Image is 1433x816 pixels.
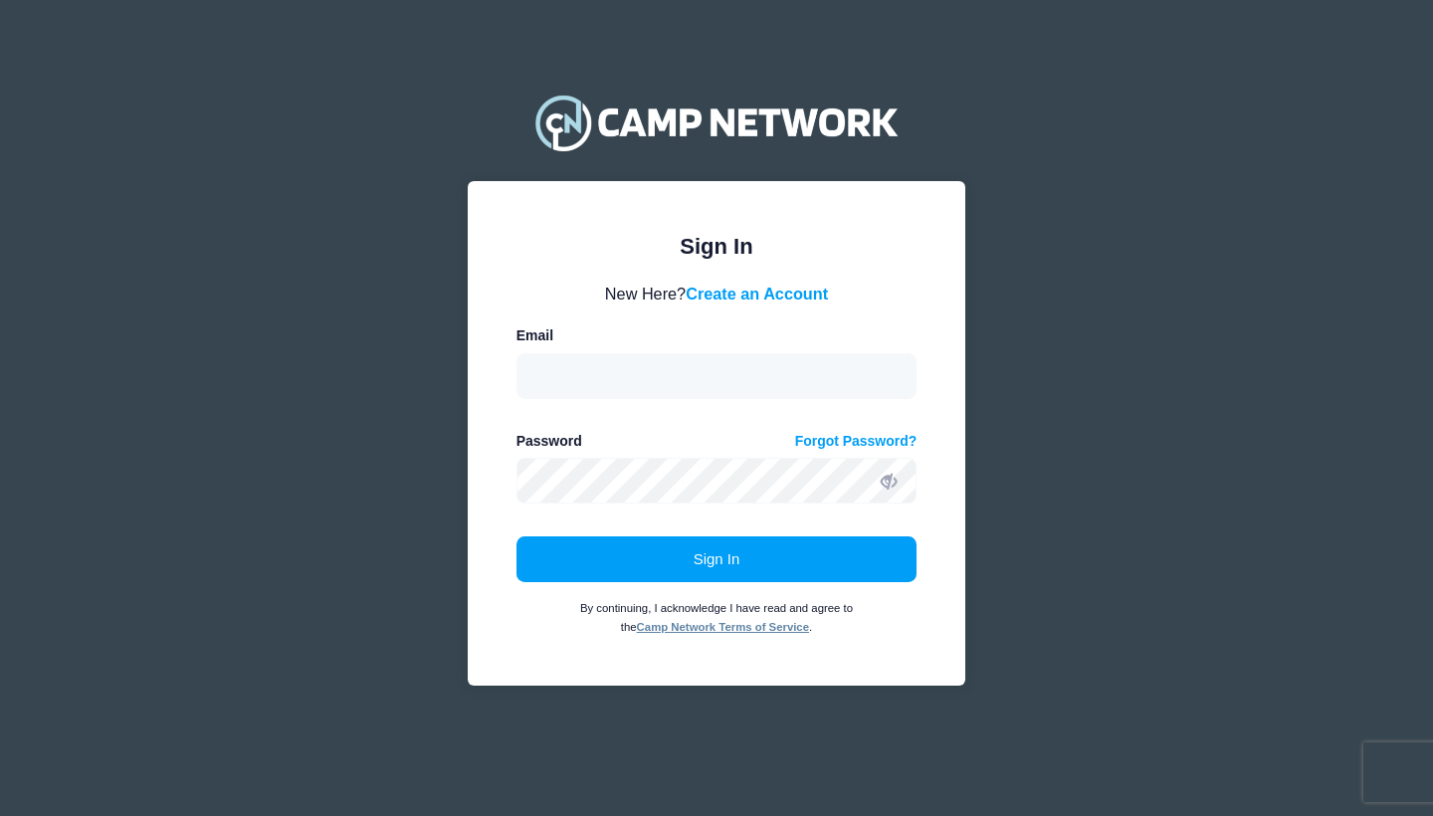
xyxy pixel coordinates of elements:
[516,325,553,346] label: Email
[686,285,828,303] a: Create an Account
[516,431,582,452] label: Password
[516,230,918,263] div: Sign In
[580,602,853,634] small: By continuing, I acknowledge I have read and agree to the .
[795,431,918,452] a: Forgot Password?
[516,282,918,306] div: New Here?
[526,83,907,162] img: Camp Network
[516,536,918,582] button: Sign In
[637,621,809,633] a: Camp Network Terms of Service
